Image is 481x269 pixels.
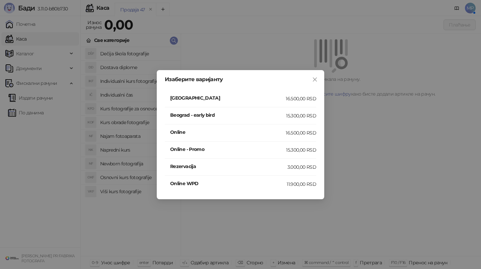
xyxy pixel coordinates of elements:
[310,77,320,82] span: Close
[170,146,286,153] h4: Online - Promo
[170,94,286,102] h4: [GEOGRAPHIC_DATA]
[287,163,316,171] div: 3.000,00 RSD
[286,146,316,154] div: 15.300,00 RSD
[170,163,287,170] h4: Rezervacija
[286,112,316,119] div: 15.300,00 RSD
[287,180,316,188] div: 11.900,00 RSD
[310,74,320,85] button: Close
[286,95,316,102] div: 16.500,00 RSD
[170,180,287,187] h4: Online WPD
[170,128,286,136] h4: Online
[165,77,316,82] div: Изаберите варијанту
[286,129,316,137] div: 16.500,00 RSD
[312,77,318,82] span: close
[170,111,286,119] h4: Beograd - early bird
